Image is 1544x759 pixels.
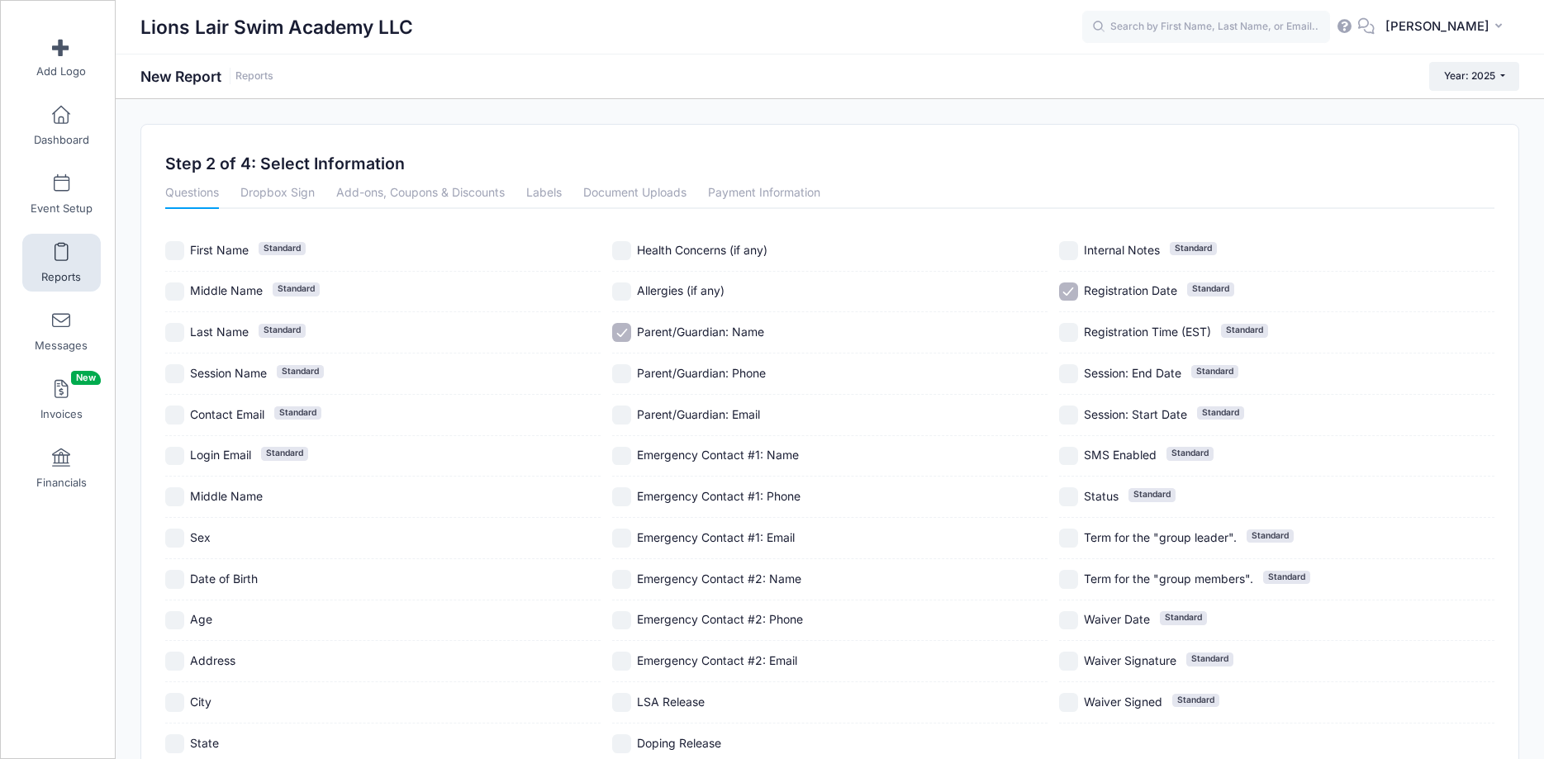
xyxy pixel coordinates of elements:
input: Emergency Contact #1: Phone [612,487,631,506]
a: Payment Information [708,179,820,209]
span: New [71,371,101,385]
span: Financials [36,476,87,490]
span: Standard [1247,529,1294,543]
a: Add-ons, Coupons & Discounts [336,179,505,209]
span: Standard [1263,571,1310,584]
a: InvoicesNew [22,371,101,429]
span: Address [190,653,235,667]
input: First NameStandard [165,241,184,260]
button: [PERSON_NAME] [1375,8,1519,46]
span: Parent/Guardian: Name [637,325,764,339]
input: Allergies (if any) [612,282,631,301]
span: Internal Notes [1084,243,1160,257]
span: Standard [274,406,321,420]
span: Reports [41,270,81,284]
span: Login Email [190,448,251,462]
span: Middle Name [190,283,263,297]
span: Date of Birth [190,572,258,586]
span: Standard [259,324,306,337]
span: SMS Enabled [1084,448,1157,462]
a: Dropbox Sign [240,179,315,209]
span: Standard [1221,324,1268,337]
input: Waiver SignedStandard [1059,693,1078,712]
span: Session: End Date [1084,366,1181,380]
span: Health Concerns (if any) [637,243,767,257]
span: Emergency Contact #2: Phone [637,612,803,626]
span: LSA Release [637,695,705,709]
span: Year: 2025 [1444,69,1495,82]
span: Doping Release [637,736,721,750]
button: Year: 2025 [1429,62,1519,90]
span: Standard [1191,365,1238,378]
a: Reports [235,70,273,83]
input: Term for the "group leader".Standard [1059,529,1078,548]
input: Session: Start DateStandard [1059,406,1078,425]
span: Emergency Contact #2: Name [637,572,801,586]
span: [PERSON_NAME] [1385,17,1489,36]
a: Labels [526,179,562,209]
a: Messages [22,302,101,360]
span: Standard [1197,406,1244,420]
span: Dashboard [34,133,89,147]
input: Emergency Contact #2: Email [612,652,631,671]
span: Term for the "group leader". [1084,530,1237,544]
span: Term for the "group members". [1084,572,1253,586]
span: City [190,695,211,709]
span: Standard [1166,447,1214,460]
h1: New Report [140,68,273,85]
span: Standard [277,365,324,378]
input: StatusStandard [1059,487,1078,506]
input: Waiver DateStandard [1059,611,1078,630]
a: Add Logo [22,28,101,86]
span: State [190,736,219,750]
input: Search by First Name, Last Name, or Email... [1082,11,1330,44]
span: Standard [261,447,308,460]
input: Registration DateStandard [1059,282,1078,301]
a: Dashboard [22,97,101,154]
span: Session Name [190,366,267,380]
input: City [165,693,184,712]
input: Term for the "group members".Standard [1059,570,1078,589]
span: Standard [273,282,320,296]
a: Reports [22,234,101,292]
input: Sex [165,529,184,548]
span: Standard [1160,611,1207,624]
input: Health Concerns (if any) [612,241,631,260]
span: Standard [1187,282,1234,296]
span: Waiver Date [1084,612,1150,626]
input: State [165,734,184,753]
span: Age [190,612,212,626]
input: Contact EmailStandard [165,406,184,425]
span: Sex [190,530,211,544]
input: Emergency Contact #1: Name [612,447,631,466]
span: First Name [190,243,249,257]
input: Waiver SignatureStandard [1059,652,1078,671]
span: Waiver Signature [1084,653,1176,667]
input: Emergency Contact #2: Name [612,570,631,589]
input: Date of Birth [165,570,184,589]
span: Session: Start Date [1084,407,1187,421]
input: Address [165,652,184,671]
input: Login EmailStandard [165,447,184,466]
a: Questions [165,179,219,209]
span: Standard [1172,694,1219,707]
input: Middle NameStandard [165,282,184,301]
input: Emergency Contact #2: Phone [612,611,631,630]
span: Status [1084,489,1119,503]
span: Registration Date [1084,283,1177,297]
input: Registration Time (EST)Standard [1059,323,1078,342]
span: Allergies (if any) [637,283,724,297]
span: Middle Name [190,489,263,503]
span: Add Logo [36,64,86,78]
h1: Lions Lair Swim Academy LLC [140,8,413,46]
input: Parent/Guardian: Phone [612,364,631,383]
span: Emergency Contact #1: Email [637,530,795,544]
input: Session: End DateStandard [1059,364,1078,383]
span: Emergency Contact #1: Name [637,448,799,462]
input: Last NameStandard [165,323,184,342]
span: Emergency Contact #2: Email [637,653,797,667]
span: Standard [259,242,306,255]
span: Contact Email [190,407,264,421]
span: Standard [1128,488,1176,501]
input: Middle Name [165,487,184,506]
